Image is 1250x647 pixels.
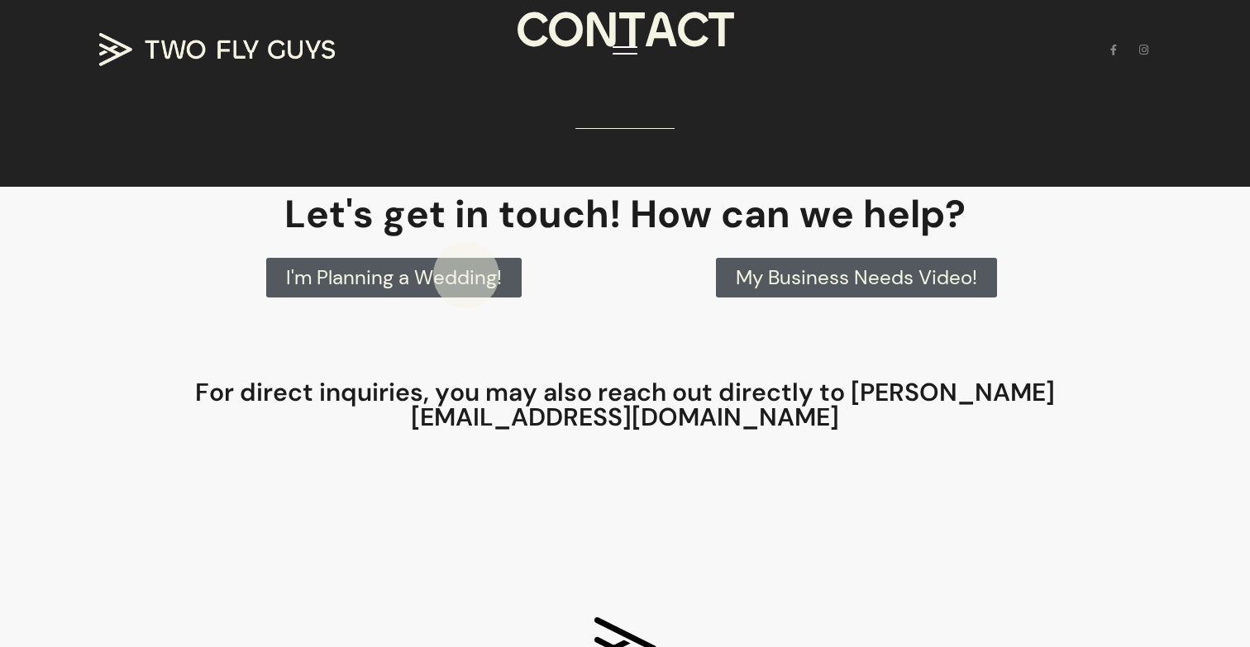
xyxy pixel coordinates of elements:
h4: For direct inquiries, you may also reach out directly to [PERSON_NAME][EMAIL_ADDRESS][DOMAIN_NAME] [162,380,1088,430]
a: TWO FLY GUYS MEDIA TWO FLY GUYS MEDIA [99,33,347,66]
img: TWO FLY GUYS MEDIA [99,33,335,66]
h2: Let's get in touch! How can we help? [162,195,1088,233]
a: I'm Planning a Wedding! [266,258,522,297]
span: My Business Needs Video! [736,268,977,288]
a: My Business Needs Video! [716,258,997,297]
span: I'm Planning a Wedding! [286,268,502,288]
